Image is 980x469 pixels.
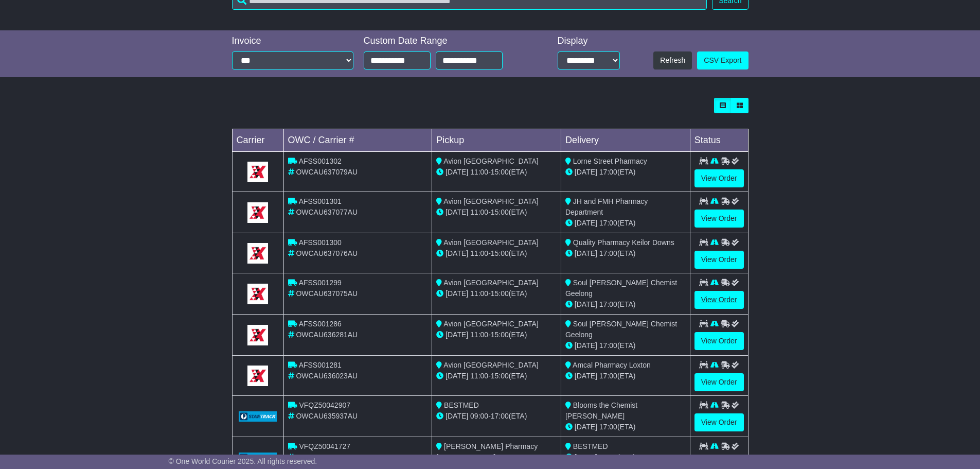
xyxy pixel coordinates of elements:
div: - (ETA) [436,207,557,218]
div: (ETA) [565,340,686,351]
span: 11:00 [470,289,488,298]
div: Display [558,36,620,47]
div: - (ETA) [436,411,557,422]
span: 17:00 [599,341,617,350]
span: AFSS001281 [299,361,342,369]
span: 17:00 [599,372,617,380]
span: Lorne Street Pharmacy [573,157,647,165]
span: Avion [GEOGRAPHIC_DATA] [443,320,538,328]
span: VFQZ50042907 [299,401,350,409]
a: View Order [694,251,744,269]
div: - (ETA) [436,288,557,299]
span: 11:00 [470,372,488,380]
span: 11:00 [470,208,488,216]
span: AFSS001286 [299,320,342,328]
img: GetCarrierServiceLogo [247,162,268,182]
img: GetCarrierServiceLogo [247,202,268,223]
span: [DATE] [575,341,597,350]
span: OWCAU637075AU [296,289,358,298]
span: 17:00 [599,423,617,431]
div: (ETA) [565,248,686,259]
span: OWCAU629672AU [296,453,358,461]
span: AFSS001299 [299,279,342,287]
span: AFSS001301 [299,197,342,205]
td: Status [690,129,748,152]
div: - (ETA) [436,248,557,259]
td: OWC / Carrier # [283,129,432,152]
span: JH and FMH Pharmacy Department [565,197,648,216]
span: VFQZ50041727 [299,442,350,450]
span: OWCAU636281AU [296,331,358,339]
span: 17:00 [599,168,617,176]
img: GetCarrierServiceLogo [239,453,277,463]
span: 17:00 [599,249,617,257]
span: 15:00 [491,331,509,339]
span: Soul [PERSON_NAME] Chemist Geelong [565,320,677,339]
span: Amcal Pharmacy Loxton [573,361,651,369]
span: 15:00 [491,208,509,216]
span: 15:00 [491,289,509,298]
span: [DATE] [446,372,468,380]
span: [DATE] [575,300,597,308]
span: [DATE] [575,168,597,176]
button: Refresh [653,51,692,70]
a: CSV Export [697,51,748,70]
img: GetCarrierServiceLogo [247,284,268,304]
div: (ETA) [565,371,686,381]
span: 11:00 [470,168,488,176]
span: [DATE] [575,423,597,431]
span: Blooms the Chemist [PERSON_NAME] [565,401,637,420]
a: View Order [694,210,744,228]
span: 09:00 [470,412,488,420]
span: [DATE] [446,249,468,257]
a: View Order [694,291,744,309]
span: Avion [GEOGRAPHIC_DATA] [443,197,538,205]
div: - (ETA) [436,329,557,340]
span: AFSS001302 [299,157,342,165]
span: OWCAU637076AU [296,249,358,257]
img: GetCarrierServiceLogo [247,366,268,386]
div: (ETA) [565,452,686,463]
span: AFSS001300 [299,238,342,247]
span: Avion [GEOGRAPHIC_DATA] [443,157,538,165]
span: [DATE] [446,289,468,298]
span: [DATE] [575,219,597,227]
span: © One World Courier 2025. All rights reserved. [169,457,317,465]
img: GetCarrierServiceLogo [247,325,268,345]
span: [DATE] [575,372,597,380]
span: 17:00 [599,219,617,227]
span: Avion [GEOGRAPHIC_DATA] [443,279,538,287]
a: View Order [694,169,744,187]
div: (ETA) [565,167,686,178]
a: View Order [694,413,744,431]
span: 11:00 [470,249,488,257]
span: OWCAU635937AU [296,412,358,420]
span: 15:00 [491,372,509,380]
span: [DATE] [575,453,597,461]
span: OWCAU636023AU [296,372,358,380]
img: GetCarrierServiceLogo [247,243,268,264]
a: View Order [694,373,744,391]
div: Invoice [232,36,353,47]
td: Carrier [232,129,283,152]
div: - (ETA) [436,371,557,381]
td: Pickup [432,129,561,152]
span: Avion [GEOGRAPHIC_DATA] [443,238,538,247]
td: Delivery [561,129,690,152]
span: OWCAU637077AU [296,208,358,216]
a: View Order [694,332,744,350]
div: (ETA) [565,299,686,310]
span: 15:00 [491,249,509,257]
span: [PERSON_NAME] Pharmacy [PERSON_NAME] [436,442,538,461]
div: (ETA) [565,422,686,432]
span: 17:00 [491,412,509,420]
span: 17:00 [599,453,617,461]
span: [DATE] [446,208,468,216]
span: 11:00 [470,331,488,339]
span: [DATE] [575,249,597,257]
div: (ETA) [565,218,686,229]
span: OWCAU637079AU [296,168,358,176]
span: Avion [GEOGRAPHIC_DATA] [443,361,538,369]
span: BESTMED [444,401,479,409]
div: Custom Date Range [364,36,529,47]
